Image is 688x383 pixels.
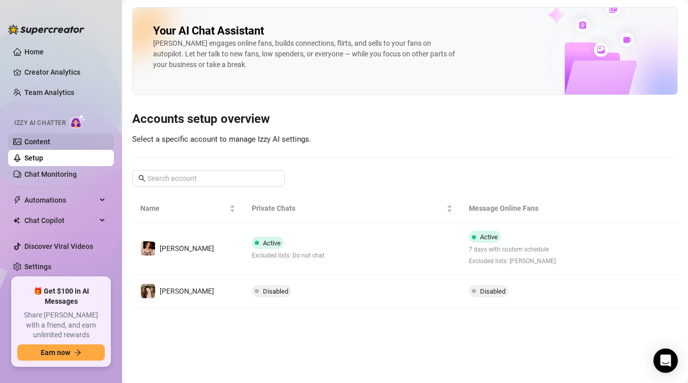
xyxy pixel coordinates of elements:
a: Team Analytics [24,88,74,97]
span: Active [263,239,281,247]
span: Disabled [480,288,505,295]
img: AI Chatter [70,114,85,129]
a: Setup [24,154,43,162]
button: Earn nowarrow-right [17,344,105,361]
a: Chat Monitoring [24,170,77,178]
a: Creator Analytics [24,64,106,80]
span: Automations [24,192,97,208]
div: Open Intercom Messenger [653,348,678,373]
span: 7 days with custom schedule [469,245,556,254]
h2: Your AI Chat Assistant [153,24,264,38]
th: Message Online Fans [461,195,606,222]
a: Home [24,48,44,56]
th: Name [132,195,244,222]
a: Settings [24,263,51,271]
span: Excluded lists: [PERSON_NAME] [469,257,556,266]
a: Discover Viral Videos [24,242,93,250]
h3: Accounts setup overview [132,111,678,127]
span: Disabled [263,288,288,295]
th: Private Chats [244,195,461,222]
span: Share [PERSON_NAME] with a friend, and earn unlimited rewards [17,310,105,340]
span: [PERSON_NAME] [160,244,214,252]
div: [PERSON_NAME] engages online fans, builds connections, flirts, and sells to your fans on autopilo... [153,38,458,70]
span: Earn now [41,348,70,357]
input: Search account [147,173,271,184]
span: 🎁 Get $100 in AI Messages [17,286,105,306]
span: Excluded lists: Do not chat [252,251,324,261]
span: arrow-right [74,349,81,356]
span: Select a specific account to manage Izzy AI settings. [132,135,311,144]
span: search [138,175,145,182]
img: Chat Copilot [13,217,20,224]
span: [PERSON_NAME] [160,287,214,295]
img: Blair [141,241,155,256]
span: thunderbolt [13,196,21,204]
img: Blair [141,284,155,298]
span: Chat Copilot [24,212,97,229]
span: Name [140,203,227,214]
span: Active [480,233,498,241]
a: Content [24,138,50,146]
img: logo-BBDzfeDw.svg [8,24,84,35]
span: Izzy AI Chatter [14,118,66,128]
span: Private Chats [252,203,444,214]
